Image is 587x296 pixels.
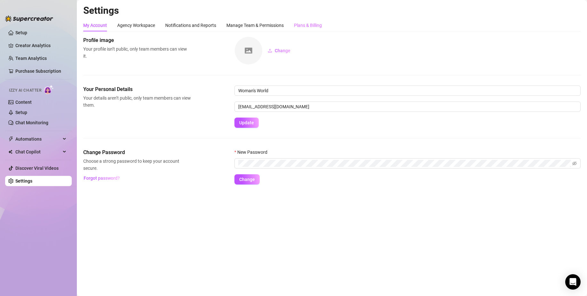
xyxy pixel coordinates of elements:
[83,37,191,44] span: Profile image
[117,22,155,29] div: Agency Workspace
[8,136,13,142] span: thunderbolt
[83,86,191,93] span: Your Personal Details
[84,176,120,181] span: Forgot password?
[83,22,107,29] div: My Account
[234,102,581,112] input: Enter new email
[239,177,255,182] span: Change
[235,37,262,64] img: square-placeholder.png
[234,149,272,156] label: New Password
[83,4,581,17] h2: Settings
[15,66,67,76] a: Purchase Subscription
[234,174,260,185] button: Change
[8,150,12,154] img: Chat Copilot
[268,48,272,53] span: upload
[15,100,32,105] a: Content
[15,166,59,171] a: Discover Viral Videos
[275,48,290,53] span: Change
[15,30,27,35] a: Setup
[15,147,61,157] span: Chat Copilot
[165,22,216,29] div: Notifications and Reports
[9,87,41,94] span: Izzy AI Chatter
[15,56,47,61] a: Team Analytics
[15,120,48,125] a: Chat Monitoring
[5,15,53,22] img: logo-BBDzfeDw.svg
[263,45,296,56] button: Change
[15,40,67,51] a: Creator Analytics
[572,161,577,166] span: eye-invisible
[15,178,32,184] a: Settings
[234,118,259,128] button: Update
[238,160,571,167] input: New Password
[294,22,322,29] div: Plans & Billing
[15,134,61,144] span: Automations
[83,158,191,172] span: Choose a strong password to keep your account secure.
[15,110,27,115] a: Setup
[83,173,120,183] button: Forgot password?
[83,45,191,60] span: Your profile isn’t public, only team members can view it.
[239,120,254,125] span: Update
[234,86,581,96] input: Enter name
[44,85,54,94] img: AI Chatter
[226,22,284,29] div: Manage Team & Permissions
[565,274,581,290] div: Open Intercom Messenger
[83,95,191,109] span: Your details aren’t public, only team members can view them.
[83,149,191,156] span: Change Password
